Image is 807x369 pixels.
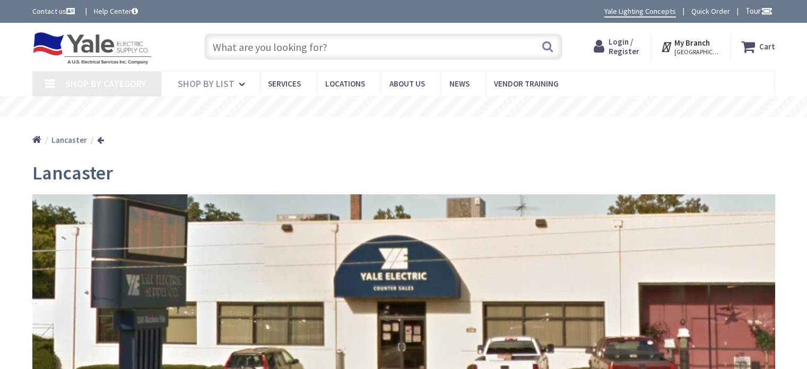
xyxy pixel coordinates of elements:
[268,79,301,89] span: Services
[51,135,87,145] strong: Lancaster
[178,78,235,90] span: Shop By List
[759,37,775,56] strong: Cart
[32,161,113,185] span: Lancaster
[65,78,146,90] span: Shop By Category
[32,32,152,65] img: Yale Electric Supply Co.
[661,37,719,56] div: My Branch [GEOGRAPHIC_DATA], [GEOGRAPHIC_DATA]
[609,37,639,56] span: Login / Register
[494,79,559,89] span: Vendor Training
[325,79,365,89] span: Locations
[594,37,639,56] a: Login / Register
[389,79,425,89] span: About Us
[604,6,676,18] a: Yale Lighting Concepts
[691,6,730,16] a: Quick Order
[449,79,470,89] span: News
[674,38,710,48] strong: My Branch
[745,6,773,16] span: Tour
[94,6,138,16] a: Help Center
[674,48,719,56] span: [GEOGRAPHIC_DATA], [GEOGRAPHIC_DATA]
[204,33,562,60] input: What are you looking for?
[741,37,775,56] a: Cart
[32,6,77,16] a: Contact us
